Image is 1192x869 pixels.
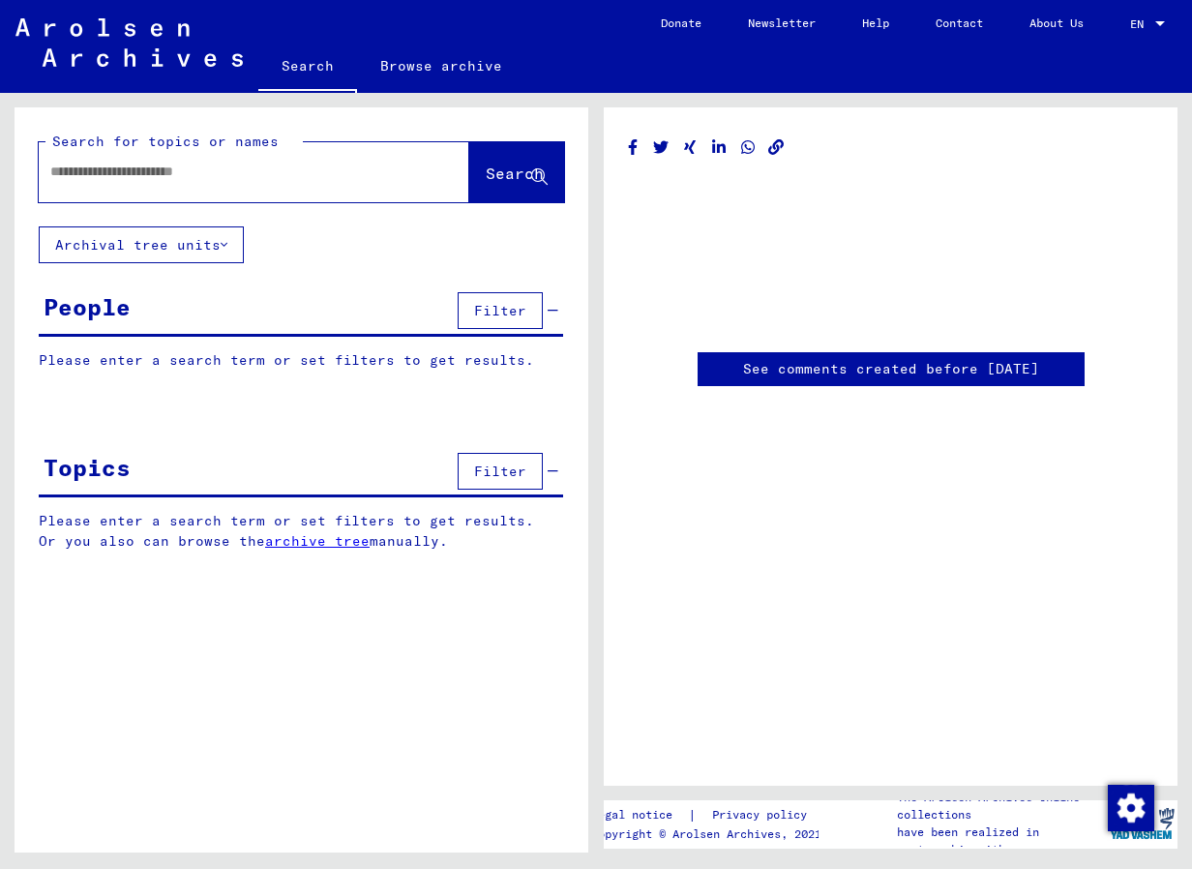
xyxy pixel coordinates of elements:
[709,135,730,160] button: Share on LinkedIn
[623,135,643,160] button: Share on Facebook
[651,135,671,160] button: Share on Twitter
[743,359,1039,379] a: See comments created before [DATE]
[39,511,564,552] p: Please enter a search term or set filters to get results. Or you also can browse the manually.
[591,825,830,843] p: Copyright © Arolsen Archives, 2021
[591,805,830,825] div: |
[766,135,787,160] button: Copy link
[680,135,700,160] button: Share on Xing
[458,292,543,329] button: Filter
[44,289,131,324] div: People
[738,135,759,160] button: Share on WhatsApp
[486,164,544,183] span: Search
[469,142,564,202] button: Search
[39,350,563,371] p: Please enter a search term or set filters to get results.
[44,450,131,485] div: Topics
[474,302,526,319] span: Filter
[1108,785,1154,831] img: Change consent
[52,133,279,150] mat-label: Search for topics or names
[897,824,1106,858] p: have been realized in partnership with
[1106,799,1178,848] img: yv_logo.png
[591,805,688,825] a: Legal notice
[15,18,243,67] img: Arolsen_neg.svg
[697,805,830,825] a: Privacy policy
[39,226,244,263] button: Archival tree units
[474,463,526,480] span: Filter
[1130,17,1151,31] span: EN
[357,43,525,89] a: Browse archive
[458,453,543,490] button: Filter
[897,789,1106,824] p: The Arolsen Archives online collections
[258,43,357,93] a: Search
[265,532,370,550] a: archive tree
